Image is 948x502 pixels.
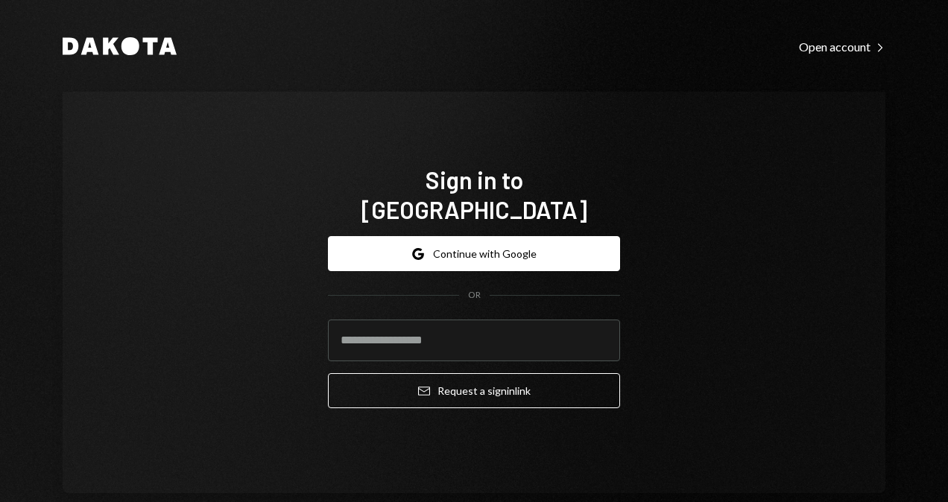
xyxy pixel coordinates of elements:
[799,39,885,54] div: Open account
[328,373,620,408] button: Request a signinlink
[328,236,620,271] button: Continue with Google
[468,289,481,302] div: OR
[328,165,620,224] h1: Sign in to [GEOGRAPHIC_DATA]
[799,38,885,54] a: Open account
